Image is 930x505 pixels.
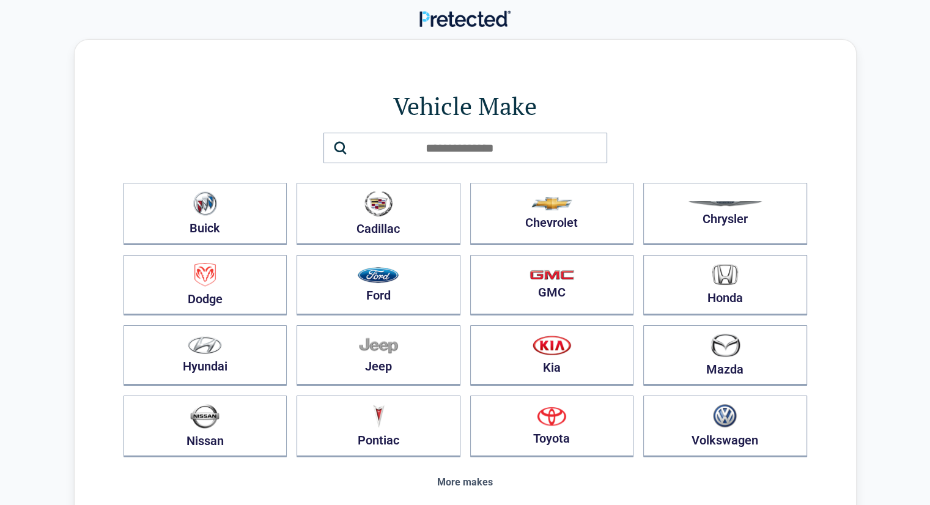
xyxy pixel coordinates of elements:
[470,183,634,245] button: Chevrolet
[124,255,287,315] button: Dodge
[124,477,807,488] div: More makes
[124,89,807,123] h1: Vehicle Make
[297,396,460,457] button: Pontiac
[643,325,807,386] button: Mazda
[124,396,287,457] button: Nissan
[470,255,634,315] button: GMC
[643,183,807,245] button: Chrysler
[124,325,287,386] button: Hyundai
[297,255,460,315] button: Ford
[643,396,807,457] button: Volkswagen
[470,325,634,386] button: Kia
[124,183,287,245] button: Buick
[297,183,460,245] button: Cadillac
[643,255,807,315] button: Honda
[297,325,460,386] button: Jeep
[470,396,634,457] button: Toyota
